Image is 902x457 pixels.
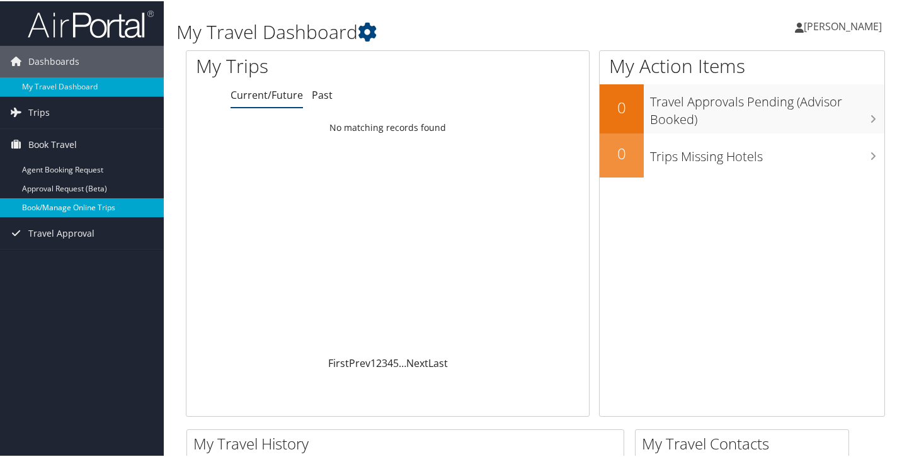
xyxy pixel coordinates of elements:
img: airportal-logo.png [28,8,154,38]
span: Travel Approval [28,217,94,248]
span: … [399,355,406,369]
a: 1 [370,355,376,369]
a: 0Travel Approvals Pending (Advisor Booked) [600,83,884,132]
span: Book Travel [28,128,77,159]
a: 3 [382,355,387,369]
h2: 0 [600,96,644,117]
a: 2 [376,355,382,369]
span: Dashboards [28,45,79,76]
h2: My Travel History [193,432,624,453]
h2: 0 [600,142,644,163]
a: Current/Future [231,87,303,101]
a: First [328,355,349,369]
a: 5 [393,355,399,369]
a: 0Trips Missing Hotels [600,132,884,176]
h1: My Action Items [600,52,884,78]
h1: My Travel Dashboard [176,18,655,44]
a: Past [312,87,333,101]
a: Last [428,355,448,369]
span: Trips [28,96,50,127]
td: No matching records found [186,115,589,138]
a: Prev [349,355,370,369]
a: 4 [387,355,393,369]
a: Next [406,355,428,369]
a: [PERSON_NAME] [795,6,894,44]
h2: My Travel Contacts [642,432,848,453]
h3: Trips Missing Hotels [650,140,884,164]
h1: My Trips [196,52,412,78]
h3: Travel Approvals Pending (Advisor Booked) [650,86,884,127]
span: [PERSON_NAME] [804,18,882,32]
